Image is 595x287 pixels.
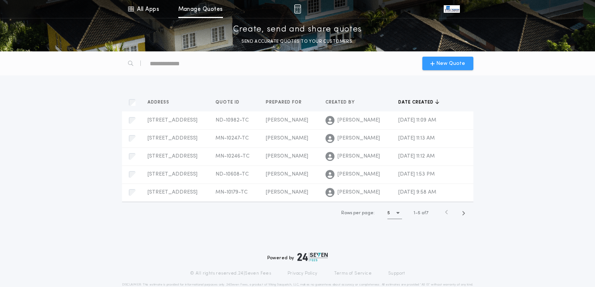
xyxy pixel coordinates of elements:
span: [STREET_ADDRESS] [148,135,197,141]
span: Date created [398,99,435,105]
span: Address [148,99,171,105]
p: SEND ACCURATE QUOTES TO YOUR CUSTOMERS. [241,38,353,45]
span: ND-10608-TC [215,171,249,177]
img: img [294,5,301,14]
span: Created by [325,99,356,105]
span: MN-10247-TC [215,135,249,141]
span: [PERSON_NAME] [337,189,380,196]
button: Address [148,99,175,106]
span: [PERSON_NAME] [266,171,308,177]
p: © All rights reserved. 24|Seven Fees [190,270,271,276]
span: [PERSON_NAME] [266,117,308,123]
a: Privacy Policy [288,270,318,276]
button: Date created [398,99,439,106]
span: Quote ID [215,99,241,105]
span: [PERSON_NAME] [266,189,308,195]
span: [STREET_ADDRESS] [148,171,197,177]
a: Terms of Service [334,270,372,276]
span: MN-10246-TC [215,153,250,159]
p: Create, send and share quotes [233,24,362,36]
a: Support [388,270,405,276]
span: 1 [414,211,415,215]
span: New Quote [436,60,465,68]
button: New Quote [422,57,473,70]
span: Prepared for [266,99,303,105]
div: Powered by [267,252,328,261]
span: [PERSON_NAME] [266,135,308,141]
img: logo [297,252,328,261]
button: 5 [387,207,402,219]
span: of 7 [422,210,428,216]
span: [PERSON_NAME] [337,153,380,160]
span: [STREET_ADDRESS] [148,153,197,159]
h1: 5 [387,209,390,217]
span: [STREET_ADDRESS] [148,117,197,123]
span: 5 [418,211,420,215]
span: [PERSON_NAME] [337,117,380,124]
span: [STREET_ADDRESS] [148,189,197,195]
span: Rows per page: [341,211,375,215]
span: [DATE] 9:58 AM [398,189,436,195]
span: [DATE] 11:09 AM [398,117,436,123]
button: Created by [325,99,360,106]
span: [PERSON_NAME] [337,135,380,142]
span: [PERSON_NAME] [266,153,308,159]
span: ND-10982-TC [215,117,249,123]
span: [DATE] 11:12 AM [398,153,435,159]
span: [DATE] 1:53 PM [398,171,435,177]
span: MN-10179-TC [215,189,248,195]
button: Quote ID [215,99,245,106]
span: [DATE] 11:13 AM [398,135,435,141]
img: vs-icon [444,5,459,13]
span: [PERSON_NAME] [337,171,380,178]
